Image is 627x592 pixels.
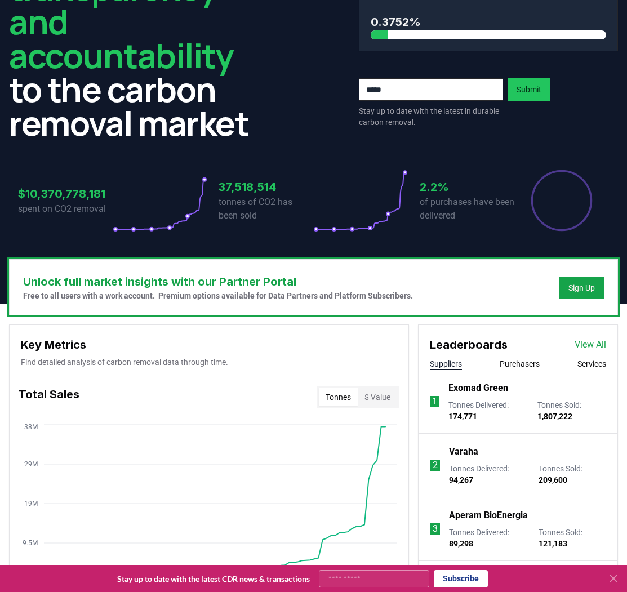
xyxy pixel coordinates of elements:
[371,14,607,30] h3: 0.3752%
[559,277,604,299] button: Sign Up
[575,338,606,351] a: View All
[432,395,437,408] p: 1
[219,195,313,222] p: tonnes of CO2 has been sold
[449,527,527,549] p: Tonnes Delivered :
[18,202,113,216] p: spent on CO2 removal
[449,463,527,486] p: Tonnes Delivered :
[430,336,508,353] h3: Leaderboards
[24,460,38,468] tspan: 29M
[508,78,550,101] button: Submit
[449,509,528,522] a: Aperam BioEnergia
[24,423,38,431] tspan: 38M
[530,169,593,232] div: Percentage of sales delivered
[448,412,477,421] span: 174,771
[448,399,526,422] p: Tonnes Delivered :
[449,445,478,459] a: Varaha
[449,475,473,484] span: 94,267
[359,105,503,128] p: Stay up to date with the latest in durable carbon removal.
[433,459,438,472] p: 2
[420,179,514,195] h3: 2.2%
[23,290,413,301] p: Free to all users with a work account. Premium options available for Data Partners and Platform S...
[24,500,38,508] tspan: 19M
[539,539,567,548] span: 121,183
[539,475,567,484] span: 209,600
[568,282,595,293] a: Sign Up
[537,412,572,421] span: 1,807,222
[433,522,438,536] p: 3
[319,388,358,406] button: Tonnes
[577,358,606,370] button: Services
[358,388,397,406] button: $ Value
[21,336,397,353] h3: Key Metrics
[537,399,606,422] p: Tonnes Sold :
[19,386,79,408] h3: Total Sales
[448,381,508,395] a: Exomad Green
[449,539,473,548] span: 89,298
[500,358,540,370] button: Purchasers
[420,195,514,222] p: of purchases have been delivered
[23,539,38,547] tspan: 9.5M
[23,273,413,290] h3: Unlock full market insights with our Partner Portal
[18,185,113,202] h3: $10,370,778,181
[430,358,462,370] button: Suppliers
[21,357,397,368] p: Find detailed analysis of carbon removal data through time.
[219,179,313,195] h3: 37,518,514
[539,527,606,549] p: Tonnes Sold :
[539,463,606,486] p: Tonnes Sold :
